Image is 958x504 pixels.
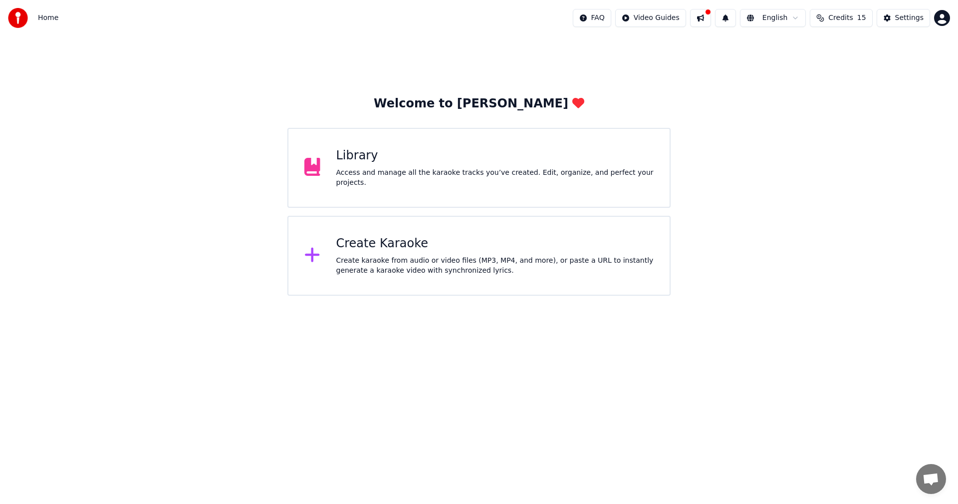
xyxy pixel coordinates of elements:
[336,236,654,252] div: Create Karaoke
[336,256,654,276] div: Create karaoke from audio or video files (MP3, MP4, and more), or paste a URL to instantly genera...
[374,96,584,112] div: Welcome to [PERSON_NAME]
[8,8,28,28] img: youka
[336,148,654,164] div: Library
[916,464,946,494] div: Open chat
[877,9,930,27] button: Settings
[828,13,853,23] span: Credits
[573,9,611,27] button: FAQ
[336,168,654,188] div: Access and manage all the karaoke tracks you’ve created. Edit, organize, and perfect your projects.
[810,9,872,27] button: Credits15
[615,9,686,27] button: Video Guides
[38,13,58,23] nav: breadcrumb
[38,13,58,23] span: Home
[857,13,866,23] span: 15
[895,13,924,23] div: Settings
